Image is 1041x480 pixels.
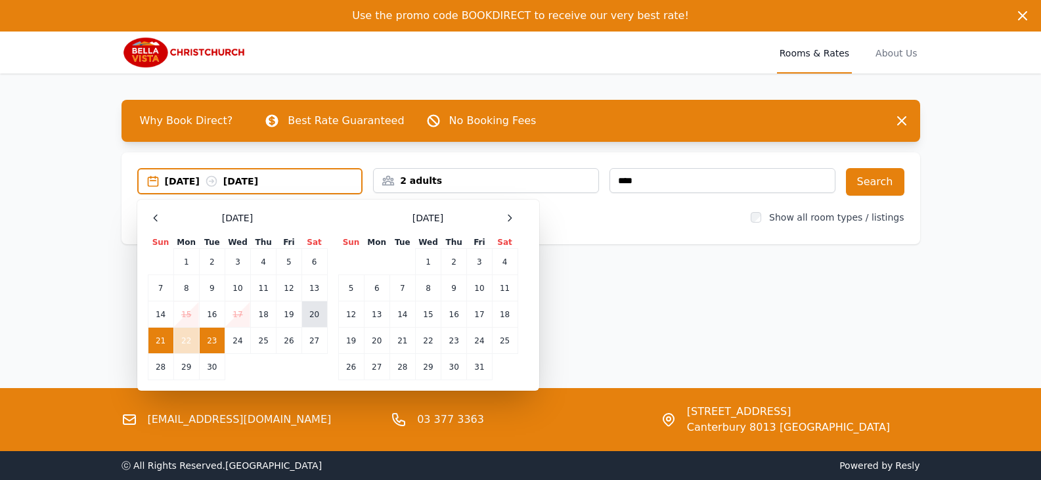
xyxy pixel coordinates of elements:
[467,301,492,328] td: 17
[148,236,173,249] th: Sun
[364,275,389,301] td: 6
[251,328,277,354] td: 25
[173,249,199,275] td: 1
[441,354,467,380] td: 30
[301,328,327,354] td: 27
[769,212,904,223] label: Show all room types / listings
[301,275,327,301] td: 13
[338,354,364,380] td: 26
[526,459,920,472] span: Powered by
[467,236,492,249] th: Fri
[374,174,598,187] div: 2 adults
[199,236,225,249] th: Tue
[199,354,225,380] td: 30
[415,354,441,380] td: 29
[412,211,443,225] span: [DATE]
[148,301,173,328] td: 14
[873,32,919,74] a: About Us
[277,249,301,275] td: 5
[199,275,225,301] td: 9
[449,113,537,129] p: No Booking Fees
[199,301,225,328] td: 16
[277,328,301,354] td: 26
[251,301,277,328] td: 18
[441,236,467,249] th: Thu
[173,275,199,301] td: 8
[338,236,364,249] th: Sun
[441,301,467,328] td: 16
[338,301,364,328] td: 12
[301,249,327,275] td: 6
[122,460,322,471] span: ⓒ All Rights Reserved. [GEOGRAPHIC_DATA]
[389,301,415,328] td: 14
[173,301,199,328] td: 15
[364,301,389,328] td: 13
[417,412,484,427] a: 03 377 3363
[199,328,225,354] td: 23
[148,275,173,301] td: 7
[173,354,199,380] td: 29
[173,236,199,249] th: Mon
[165,175,362,188] div: [DATE] [DATE]
[492,249,518,275] td: 4
[225,249,250,275] td: 3
[338,275,364,301] td: 5
[846,168,904,196] button: Search
[148,412,332,427] a: [EMAIL_ADDRESS][DOMAIN_NAME]
[415,249,441,275] td: 1
[777,32,852,74] a: Rooms & Rates
[277,275,301,301] td: 12
[129,108,244,134] span: Why Book Direct?
[301,301,327,328] td: 20
[173,328,199,354] td: 22
[251,275,277,301] td: 11
[441,275,467,301] td: 9
[415,301,441,328] td: 15
[288,113,404,129] p: Best Rate Guaranteed
[441,328,467,354] td: 23
[467,328,492,354] td: 24
[687,420,890,435] span: Canterbury 8013 [GEOGRAPHIC_DATA]
[492,275,518,301] td: 11
[301,236,327,249] th: Sat
[467,275,492,301] td: 10
[389,328,415,354] td: 21
[277,236,301,249] th: Fri
[389,275,415,301] td: 7
[467,249,492,275] td: 3
[467,354,492,380] td: 31
[492,236,518,249] th: Sat
[222,211,253,225] span: [DATE]
[277,301,301,328] td: 19
[389,236,415,249] th: Tue
[364,354,389,380] td: 27
[225,236,250,249] th: Wed
[148,354,173,380] td: 28
[492,328,518,354] td: 25
[199,249,225,275] td: 2
[225,275,250,301] td: 10
[687,404,890,420] span: [STREET_ADDRESS]
[492,301,518,328] td: 18
[225,328,250,354] td: 24
[364,236,389,249] th: Mon
[251,249,277,275] td: 4
[251,236,277,249] th: Thu
[415,275,441,301] td: 8
[148,328,173,354] td: 21
[122,37,248,68] img: Bella Vista Christchurch
[441,249,467,275] td: 2
[895,460,919,471] a: Resly
[389,354,415,380] td: 28
[364,328,389,354] td: 20
[352,9,689,22] span: Use the promo code BOOKDIRECT to receive our very best rate!
[338,328,364,354] td: 19
[225,301,250,328] td: 17
[415,236,441,249] th: Wed
[415,328,441,354] td: 22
